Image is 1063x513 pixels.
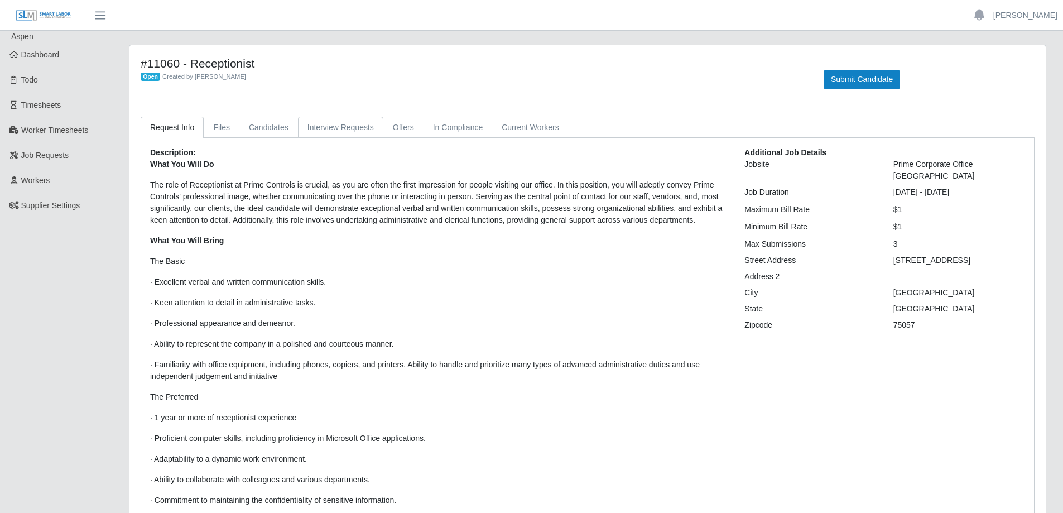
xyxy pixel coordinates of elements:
div: 75057 [885,319,1033,331]
div: State [736,303,884,315]
p: · Professional appearance and demeanor. [150,318,728,329]
a: Candidates [239,117,298,138]
span: Workers [21,176,50,185]
p: · Familiarity with office equipment, including phones, copiers, and printers. Ability to handle a... [150,359,728,382]
div: $1 [885,221,1033,233]
div: Address 2 [736,271,884,282]
div: [GEOGRAPHIC_DATA] [885,287,1033,299]
b: Additional Job Details [744,148,826,157]
span: Timesheets [21,100,61,109]
div: $1 [885,204,1033,215]
a: Request Info [141,117,204,138]
p: · Keen attention to detail in administrative tasks. [150,297,728,309]
a: [PERSON_NAME] [993,9,1057,21]
div: 3 [885,238,1033,250]
p: · Excellent verbal and written communication skills. [150,276,728,288]
button: Submit Candidate [824,70,900,89]
div: Prime Corporate Office [GEOGRAPHIC_DATA] [885,159,1033,182]
div: [DATE] - [DATE] [885,186,1033,198]
p: · 1 year or more of receptionist experience [150,412,728,424]
a: Offers [383,117,424,138]
a: In Compliance [424,117,493,138]
a: Interview Requests [298,117,383,138]
p: · Adaptability to a dynamic work environment. [150,453,728,465]
p: The Preferred [150,391,728,403]
div: [STREET_ADDRESS] [885,255,1033,266]
span: Created by [PERSON_NAME] [162,73,246,80]
div: Maximum Bill Rate [736,204,884,215]
h4: #11060 - Receptionist [141,56,807,70]
strong: What You Will Bring [150,236,224,245]
img: SLM Logo [16,9,71,22]
div: [GEOGRAPHIC_DATA] [885,303,1033,315]
span: Open [141,73,160,81]
p: · Commitment to maintaining the confidentiality of sensitive information. [150,495,728,506]
span: Worker Timesheets [21,126,88,135]
div: Minimum Bill Rate [736,221,884,233]
a: Current Workers [492,117,568,138]
div: Street Address [736,255,884,266]
div: Jobsite [736,159,884,182]
span: Job Requests [21,151,69,160]
span: Dashboard [21,50,60,59]
div: Max Submissions [736,238,884,250]
div: City [736,287,884,299]
b: Description: [150,148,196,157]
strong: What You Will Do [150,160,214,169]
p: · Proficient computer skills, including proficiency in Microsoft Office applications. [150,433,728,444]
div: Job Duration [736,186,884,198]
div: Zipcode [736,319,884,331]
a: Files [204,117,239,138]
p: · Ability to represent the company in a polished and courteous manner. [150,338,728,350]
p: The Basic [150,256,728,267]
span: Aspen [11,32,33,41]
p: · Ability to collaborate with colleagues and various departments. [150,474,728,486]
p: The role of Receptionist at Prime Controls is crucial, as you are often the first impression for ... [150,179,728,226]
span: Supplier Settings [21,201,80,210]
span: Todo [21,75,38,84]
